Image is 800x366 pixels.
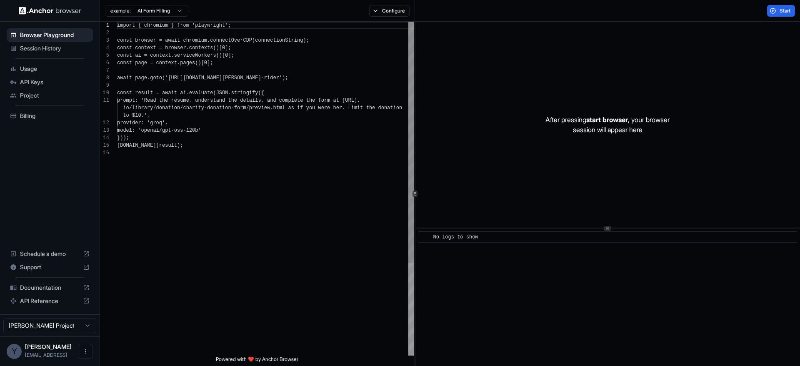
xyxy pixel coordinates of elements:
[20,250,80,258] span: Schedule a demo
[117,98,261,103] span: prompt: 'Read the resume, understand the details
[545,115,670,135] p: After pressing , your browser session will appear here
[100,22,109,29] div: 1
[117,38,267,43] span: const browser = await chromium.connectOverCDP(conn
[78,344,93,359] button: Open menu
[780,8,791,14] span: Start
[117,120,168,126] span: provider: 'groq',
[100,52,109,59] div: 5
[117,60,213,66] span: const page = context.pages()[0];
[7,281,93,294] div: Documentation
[20,297,80,305] span: API Reference
[423,233,427,241] span: ​
[19,7,81,15] img: Anchor Logo
[100,29,109,37] div: 2
[100,97,109,104] div: 11
[100,74,109,82] div: 8
[100,142,109,149] div: 15
[117,75,261,81] span: await page.goto('[URL][DOMAIN_NAME][PERSON_NAME]
[100,127,109,134] div: 13
[586,115,628,124] span: start browser
[123,113,150,118] span: to $10.',
[20,31,90,39] span: Browser Playground
[20,112,90,120] span: Billing
[20,44,90,53] span: Session History
[117,143,183,148] span: [DOMAIN_NAME](result);
[7,28,93,42] div: Browser Playground
[117,45,231,51] span: const context = browser.contexts()[0];
[100,67,109,74] div: 7
[20,283,80,292] span: Documentation
[123,105,273,111] span: io/library/donation/charity-donation-form/preview.
[273,105,402,111] span: html as if you were her. Limit the donation
[20,91,90,100] span: Project
[20,78,90,86] span: API Keys
[100,89,109,97] div: 10
[100,59,109,67] div: 6
[100,134,109,142] div: 14
[100,44,109,52] div: 4
[7,344,22,359] div: Y
[7,109,93,123] div: Billing
[100,37,109,44] div: 3
[25,352,67,358] span: yuma@o-mega.ai
[267,38,309,43] span: ectionString);
[767,5,795,17] button: Start
[117,90,264,96] span: const result = await ai.evaluate(JSON.stringify({
[20,65,90,73] span: Usage
[110,8,131,14] span: example:
[7,75,93,89] div: API Keys
[25,343,72,350] span: Yuma Heymans
[7,62,93,75] div: Usage
[7,247,93,261] div: Schedule a demo
[7,89,93,102] div: Project
[20,263,80,271] span: Support
[117,135,129,141] span: }));
[433,234,478,240] span: No logs to show
[100,119,109,127] div: 12
[216,356,298,366] span: Powered with ❤️ by Anchor Browser
[117,23,231,28] span: import { chromium } from 'playwright';
[7,294,93,308] div: API Reference
[117,53,234,58] span: const ai = context.serviceWorkers()[0];
[261,75,288,81] span: -rider');
[100,149,109,157] div: 16
[117,128,201,133] span: model: 'openai/gpt-oss-120b'
[7,42,93,55] div: Session History
[7,261,93,274] div: Support
[261,98,360,103] span: , and complete the form at [URL].
[100,82,109,89] div: 9
[369,5,410,17] button: Configure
